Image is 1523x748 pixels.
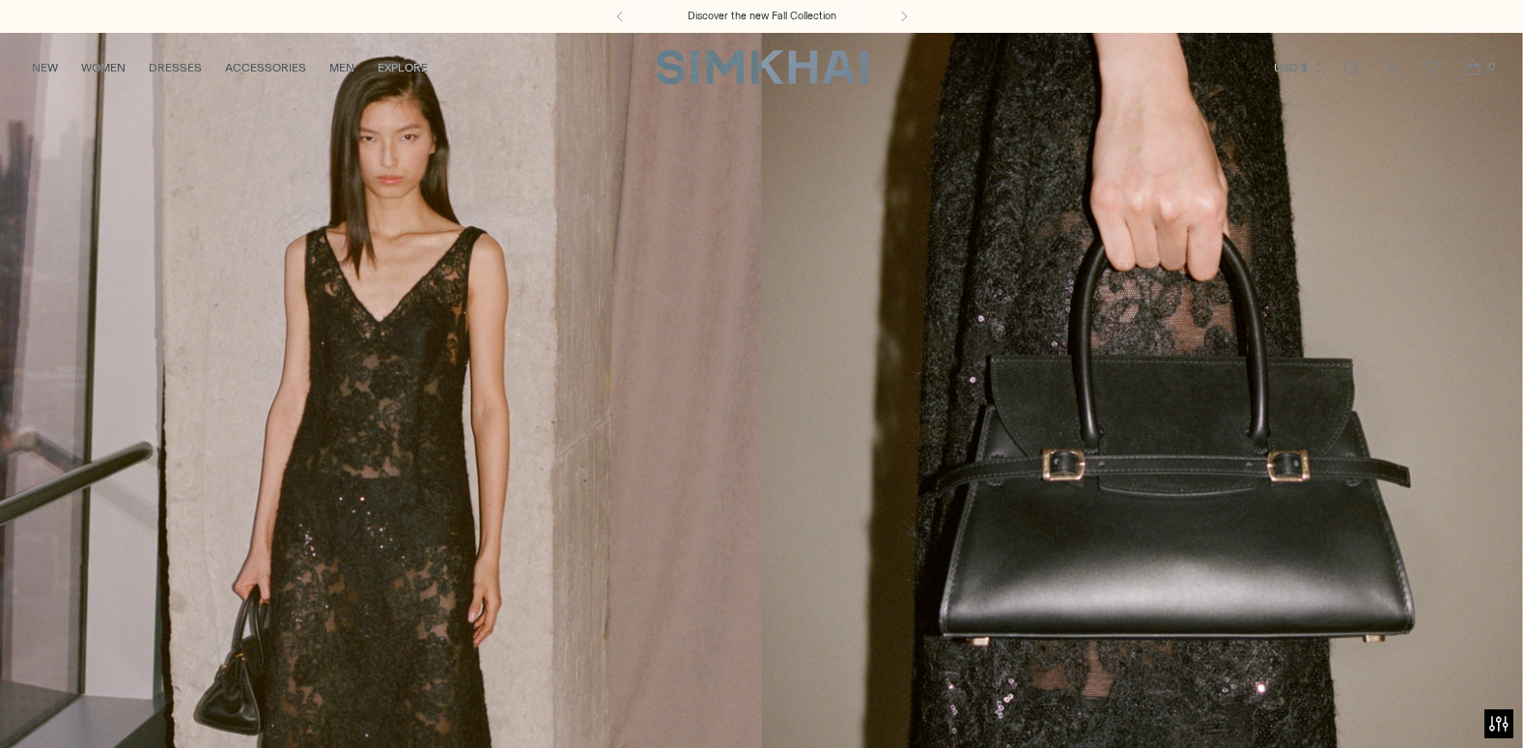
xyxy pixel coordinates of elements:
a: Open search modal [1332,48,1370,87]
a: MEN [329,46,354,89]
span: 0 [1482,58,1500,75]
a: NEW [32,46,58,89]
a: WOMEN [81,46,126,89]
a: Go to the account page [1372,48,1411,87]
a: Open cart modal [1453,48,1492,87]
a: DRESSES [149,46,202,89]
button: USD $ [1274,46,1325,89]
a: Discover the new Fall Collection [688,9,836,24]
a: SIMKHAI [656,48,868,86]
a: EXPLORE [378,46,428,89]
a: Wishlist [1413,48,1452,87]
a: ACCESSORIES [225,46,306,89]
